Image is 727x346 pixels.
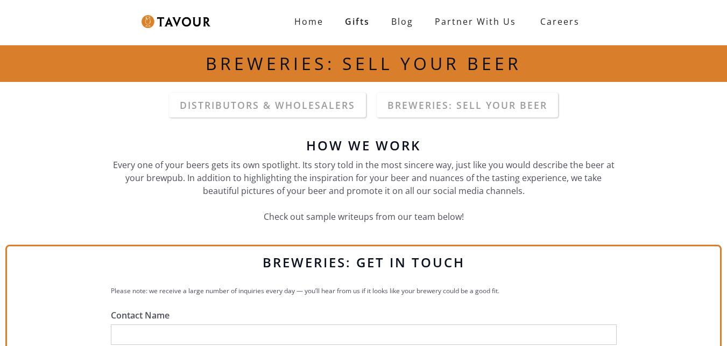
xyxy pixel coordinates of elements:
[527,6,588,37] a: careers
[169,93,366,117] a: DistributorS & wholesalers
[294,16,323,27] strong: Home
[111,286,617,296] p: Please note: we receive a large number of inquiries every day — you’ll hear from us if it looks l...
[377,93,558,117] a: Breweries: Sell your beer
[111,252,617,273] h2: BREWERIES: GET IN TOUCH
[111,309,617,322] label: Contact Name
[424,11,527,32] a: partner with us
[284,11,334,32] a: Home
[111,158,617,223] p: Every one of your beers gets its own spotlight. Its story told in the most sincere way, just like...
[334,11,380,32] a: Gifts
[540,11,580,32] strong: careers
[380,11,424,32] a: Blog
[111,139,617,152] h6: how we work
